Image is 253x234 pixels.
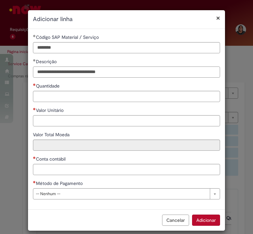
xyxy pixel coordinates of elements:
span: -- Nenhum -- [36,189,207,199]
span: Necessários [33,181,36,183]
button: Cancelar [162,215,189,226]
span: Obrigatório Preenchido [33,59,36,62]
input: Valor Total Moeda [33,140,220,151]
input: Conta contábil [33,164,220,175]
span: Obrigatório Preenchido [33,35,36,37]
span: Valor Unitário [36,107,65,113]
h2: Adicionar linha [33,15,220,24]
span: Necessários [33,83,36,86]
span: Descrição [36,59,58,65]
span: Código SAP Material / Serviço [36,34,100,40]
button: Fechar modal [216,14,220,21]
button: Adicionar [192,215,220,226]
input: Quantidade [33,91,220,102]
span: Conta contábil [36,156,67,162]
input: Descrição [33,66,220,78]
span: Necessários [33,108,36,110]
span: Somente leitura - Valor Total Moeda [33,132,71,138]
input: Valor Unitário [33,115,220,126]
span: Método de Pagamento [36,180,84,186]
span: Quantidade [36,83,61,89]
input: Código SAP Material / Serviço [33,42,220,53]
span: Necessários [33,156,36,159]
